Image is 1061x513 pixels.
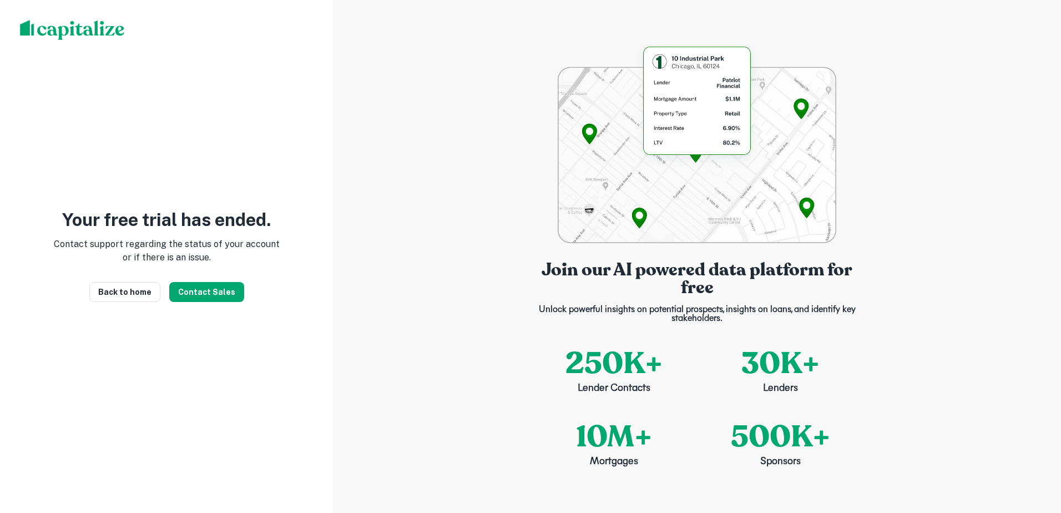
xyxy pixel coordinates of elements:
button: Contact Sales [169,282,244,302]
p: 30K+ [741,341,820,386]
p: 10M+ [576,414,652,459]
img: capitalize-logo.png [20,20,125,40]
p: Contact support regarding the status of your account or if there is an issue. [53,238,280,264]
p: Unlock powerful insights on potential prospects, insights on loans, and identify key stakeholders. [530,305,863,323]
p: Lenders [763,381,798,396]
p: 250K+ [565,341,663,386]
p: Your free trial has ended. [62,211,271,229]
p: 500K+ [731,414,830,459]
p: Lender Contacts [578,381,650,396]
iframe: Chat Widget [1006,424,1061,477]
a: Back to home [89,282,160,302]
p: Sponsors [760,455,801,470]
img: login-bg [558,43,836,243]
p: Mortgages [590,455,638,470]
p: Join our AI powered data platform for free [530,261,863,296]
